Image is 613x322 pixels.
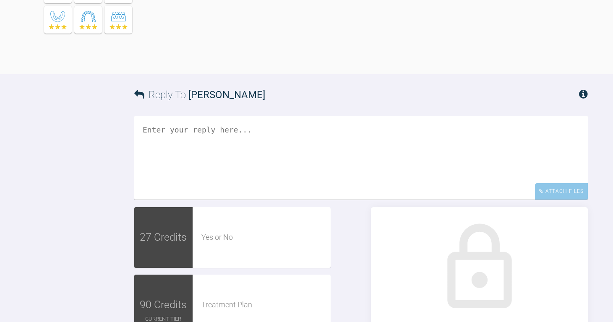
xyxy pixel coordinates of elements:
div: Yes or No [201,231,331,244]
div: Attach Files [535,183,588,200]
h3: Reply To [134,87,265,103]
span: 27 Credits [140,229,187,246]
span: 90 Credits [140,296,187,313]
div: Treatment Plan [201,299,331,311]
span: [PERSON_NAME] [188,89,265,101]
img: lock.6dc949b6.svg [431,220,528,316]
